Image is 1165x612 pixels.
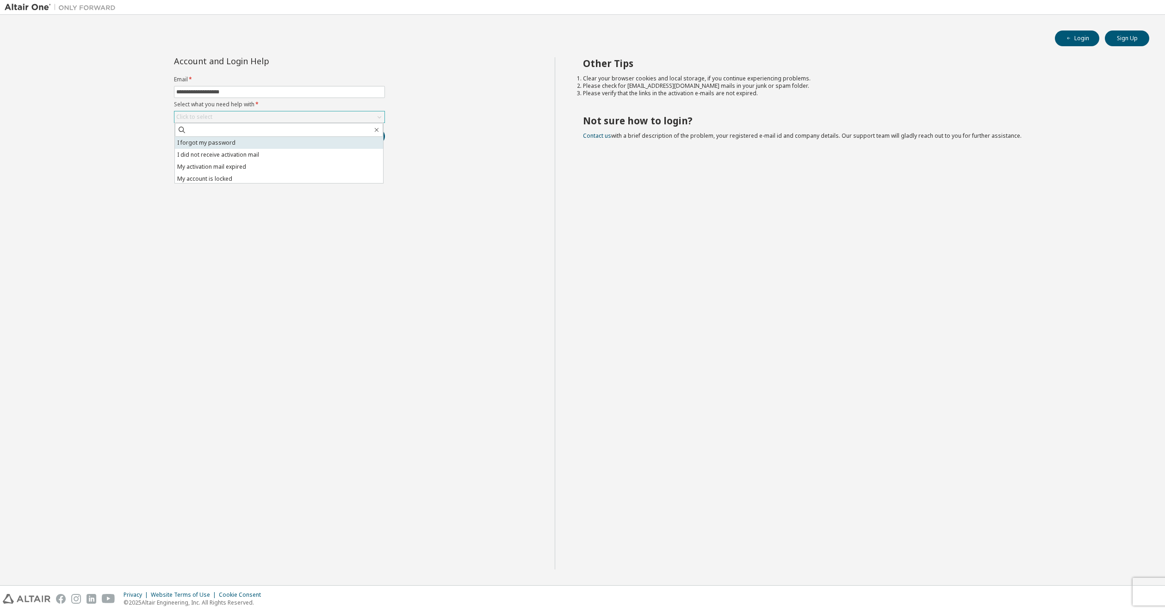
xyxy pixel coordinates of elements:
[583,115,1133,127] h2: Not sure how to login?
[583,82,1133,90] li: Please check for [EMAIL_ADDRESS][DOMAIN_NAME] mails in your junk or spam folder.
[583,132,1022,140] span: with a brief description of the problem, your registered e-mail id and company details. Our suppo...
[5,3,120,12] img: Altair One
[174,57,343,65] div: Account and Login Help
[71,594,81,604] img: instagram.svg
[174,111,384,122] div: Click to select
[174,101,385,108] label: Select what you need help with
[56,594,66,604] img: facebook.svg
[3,594,50,604] img: altair_logo.svg
[583,132,611,140] a: Contact us
[219,591,266,599] div: Cookie Consent
[583,90,1133,97] li: Please verify that the links in the activation e-mails are not expired.
[124,599,266,606] p: © 2025 Altair Engineering, Inc. All Rights Reserved.
[176,113,212,121] div: Click to select
[151,591,219,599] div: Website Terms of Use
[87,594,96,604] img: linkedin.svg
[102,594,115,604] img: youtube.svg
[1105,31,1149,46] button: Sign Up
[583,75,1133,82] li: Clear your browser cookies and local storage, if you continue experiencing problems.
[175,137,383,149] li: I forgot my password
[174,76,385,83] label: Email
[583,57,1133,69] h2: Other Tips
[1055,31,1099,46] button: Login
[124,591,151,599] div: Privacy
